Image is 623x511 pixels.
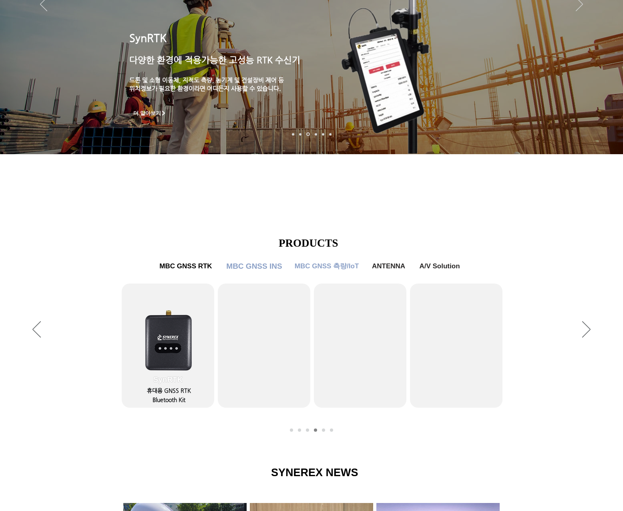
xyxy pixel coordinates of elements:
[153,396,185,403] span: Bluetooth Kit
[295,262,359,271] span: MBC GNSS 측량/IoT
[129,32,167,44] span: SynRTK
[322,133,324,135] a: 로봇
[122,284,214,408] a: SynRTK
[147,387,191,394] span: 휴대용 GNSS RTK
[582,321,591,339] button: 다음
[129,76,284,83] span: 드론 및 소형 이동체, 지적도 측량, 농기계 및 건설장비 제어 등
[32,321,41,339] button: 이전
[531,477,623,511] iframe: Wix Chat
[129,85,281,92] span: ​위치정보가 필요한 환경이라면 어디든지 사용할 수 있습니다.
[330,429,333,432] a: A/V Solution
[133,110,161,117] span: 더 알아보기
[287,429,336,432] nav: 슬라이드
[139,300,196,378] img: SynRTK 정면.png
[153,375,183,384] span: SynRTK
[368,258,409,274] a: ANTENNA
[413,258,466,274] a: A/V Solution
[314,429,317,432] a: MBC GNSS 측량/IoT
[322,429,325,432] a: ANTENNA
[329,133,332,135] a: 정밀농업
[289,133,334,136] nav: 슬라이드
[129,55,300,65] span: 다양한 환경에 적용가능한 고성능 RTK 수신기
[129,108,170,118] a: 더 알아보기
[226,262,282,271] span: MBC GNSS INS
[154,258,218,274] a: MBC GNSS RTK
[306,429,309,432] a: MBC GNSS INS
[224,258,284,274] a: MBC GNSS INS
[298,429,301,432] a: MBC GNSS RTK2
[306,133,310,136] a: 측량 IoT
[290,429,293,432] a: MBC GNSS RTK1
[279,237,338,249] span: PRODUCTS
[372,262,405,270] span: ANTENNA
[271,467,358,479] span: SYNEREX NEWS
[159,262,212,270] span: MBC GNSS RTK
[315,133,317,135] a: 자율주행
[299,133,301,135] a: 드론 8 - SMC 2000
[292,133,294,135] a: 로봇- SMC 2000
[419,262,460,270] span: A/V Solution
[288,258,365,274] a: MBC GNSS 측량/IoT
